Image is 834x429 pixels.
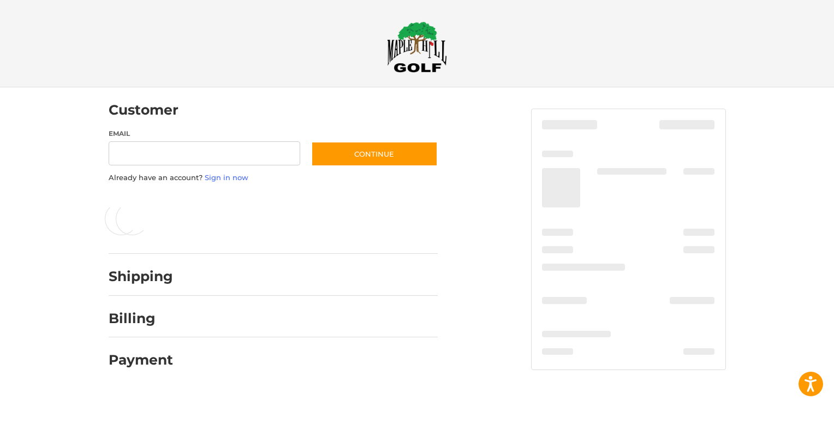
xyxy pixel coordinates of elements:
button: Continue [311,141,438,166]
h2: Customer [109,102,178,118]
h2: Shipping [109,268,173,285]
label: Email [109,129,301,139]
p: Already have an account? [109,172,438,183]
h2: Payment [109,351,173,368]
img: Maple Hill Golf [387,21,447,73]
h2: Billing [109,310,172,327]
a: Sign in now [205,173,248,182]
